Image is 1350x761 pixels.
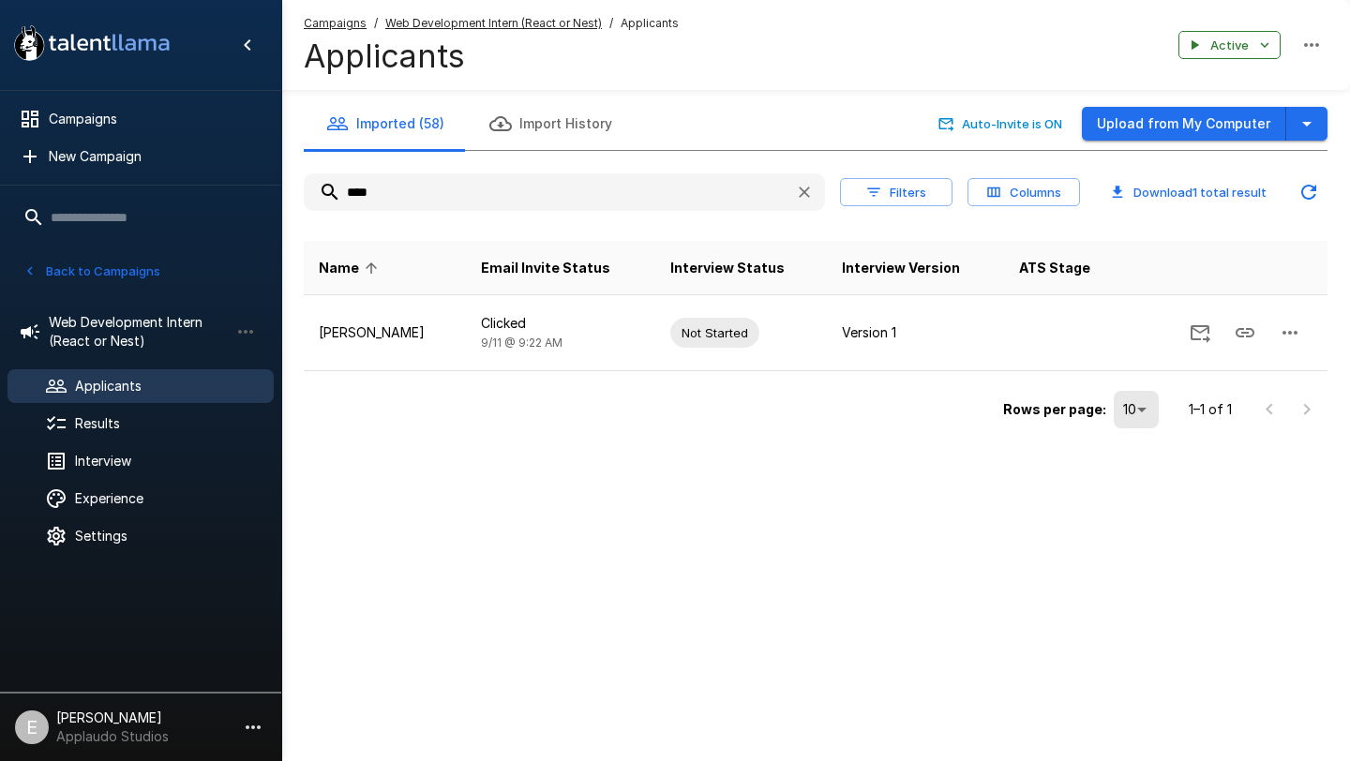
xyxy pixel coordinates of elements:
span: Applicants [621,14,679,33]
u: Campaigns [304,16,367,30]
p: Version 1 [842,323,988,342]
button: Filters [840,178,952,207]
button: Columns [967,178,1080,207]
button: Imported (58) [304,97,467,150]
button: Import History [467,97,635,150]
div: 10 [1114,391,1159,428]
span: / [609,14,613,33]
p: Clicked [481,314,640,333]
span: Copy Interview Link [1222,323,1267,339]
span: Interview Status [670,257,785,279]
span: ATS Stage [1019,257,1090,279]
u: Web Development Intern (React or Nest) [385,16,602,30]
span: Email Invite Status [481,257,610,279]
p: [PERSON_NAME] [319,323,451,342]
button: Active [1178,31,1281,60]
span: Name [319,257,383,279]
span: Send Invitation [1177,323,1222,339]
button: Auto-Invite is ON [935,110,1067,139]
button: Download1 total result [1095,178,1282,207]
span: 9/11 @ 9:22 AM [481,336,562,350]
p: Rows per page: [1003,400,1106,419]
span: Not Started [670,324,759,342]
span: / [374,14,378,33]
button: Upload from My Computer [1082,107,1286,142]
span: Interview Version [842,257,960,279]
button: Updated Today - 2:28 PM [1290,173,1327,211]
h4: Applicants [304,37,679,76]
p: 1–1 of 1 [1189,400,1232,419]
